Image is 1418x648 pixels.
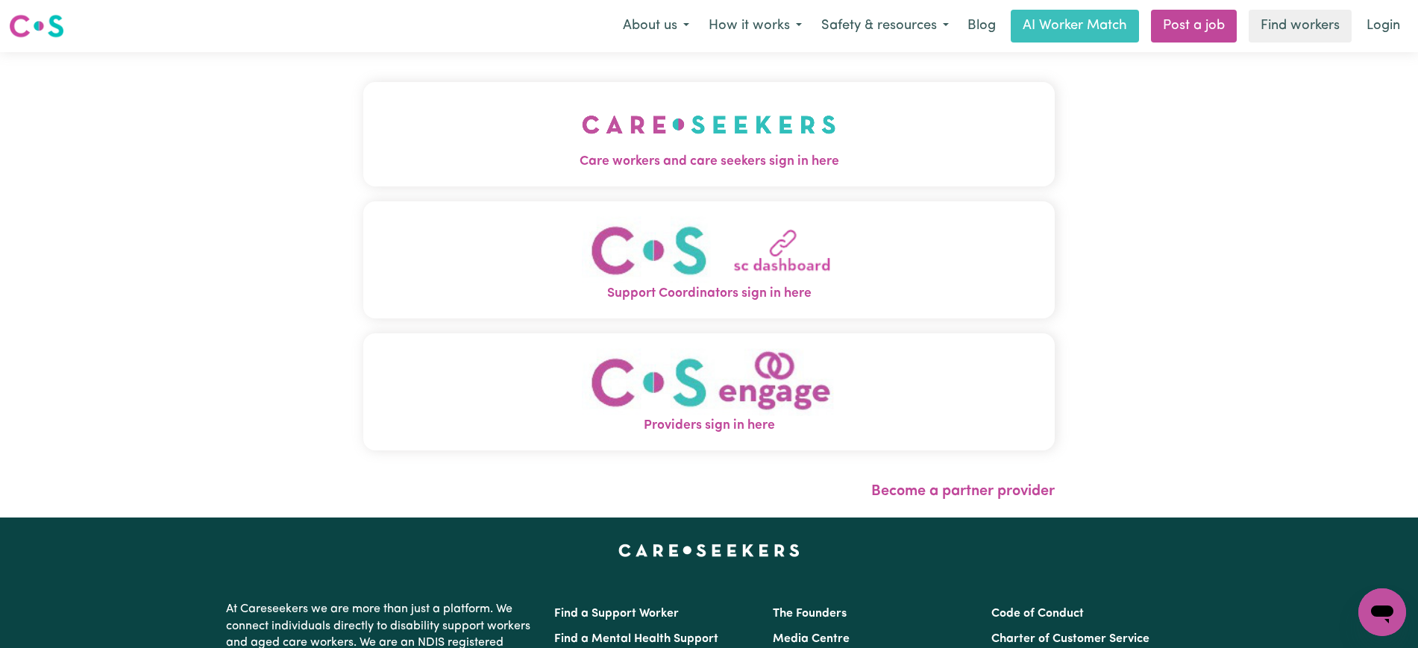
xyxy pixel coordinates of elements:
a: Careseekers home page [618,544,800,556]
a: Careseekers logo [9,9,64,43]
a: Charter of Customer Service [991,633,1149,645]
iframe: Button to launch messaging window [1358,588,1406,636]
a: Find workers [1249,10,1352,43]
button: Care workers and care seekers sign in here [363,82,1055,186]
a: The Founders [773,608,847,620]
span: Providers sign in here [363,416,1055,435]
span: Support Coordinators sign in here [363,284,1055,303]
button: About us [613,10,699,42]
button: Safety & resources [812,10,959,42]
button: Support Coordinators sign in here [363,201,1055,318]
a: Login [1358,10,1409,43]
a: Post a job [1151,10,1237,43]
a: Media Centre [773,633,850,645]
a: Become a partner provider [871,484,1055,499]
img: Careseekers logo [9,13,64,40]
button: Providers sign in here [363,333,1055,450]
a: Find a Support Worker [554,608,679,620]
span: Care workers and care seekers sign in here [363,152,1055,172]
a: AI Worker Match [1011,10,1139,43]
a: Blog [959,10,1005,43]
a: Code of Conduct [991,608,1084,620]
button: How it works [699,10,812,42]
